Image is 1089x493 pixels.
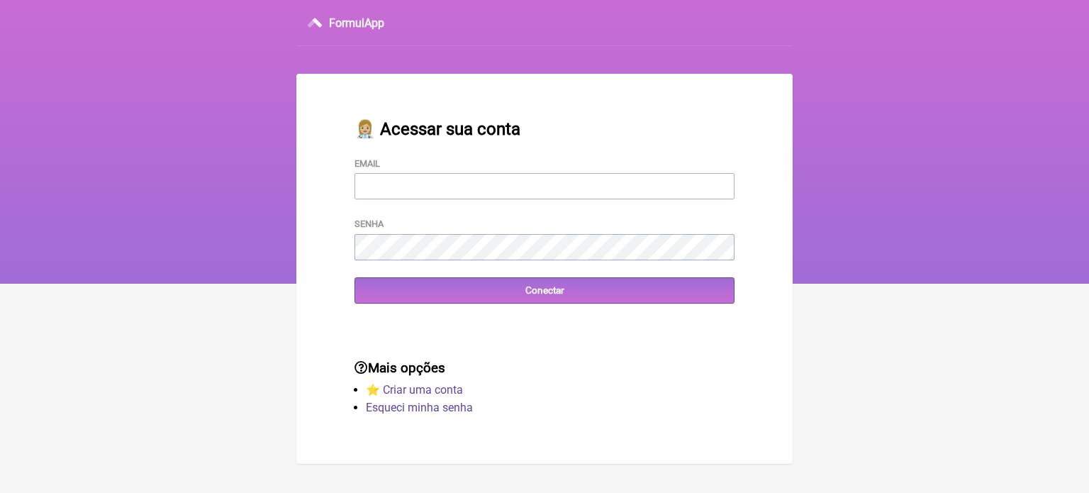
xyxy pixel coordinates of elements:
[354,277,735,304] input: Conectar
[354,119,735,139] h2: 👩🏼‍⚕️ Acessar sua conta
[354,360,735,376] h3: Mais opções
[366,383,463,397] a: ⭐️ Criar uma conta
[354,218,384,229] label: Senha
[366,401,473,414] a: Esqueci minha senha
[354,158,380,169] label: Email
[329,16,384,30] h3: FormulApp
